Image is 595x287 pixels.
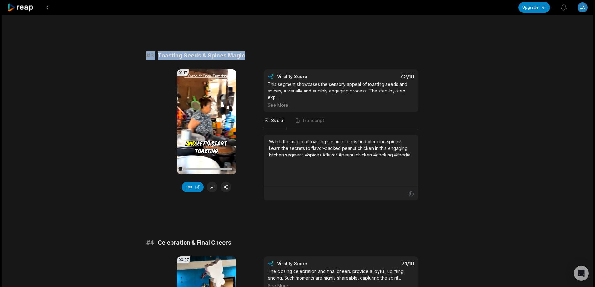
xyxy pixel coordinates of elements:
[574,266,589,281] div: Open Intercom Messenger
[269,138,413,158] div: Watch the magic of toasting sesame seeds and blending spices! Learn the secrets to flavor-packed ...
[347,73,414,80] div: 7.2 /10
[268,102,414,108] div: See More
[302,117,324,124] span: Transcript
[177,69,236,174] video: Your browser does not support mp4 format.
[264,112,418,129] nav: Tabs
[182,182,204,192] button: Edit
[268,81,414,108] div: This segment showcases the sensory appeal of toasting seeds and spices, a visually and audibly en...
[277,73,344,80] div: Virality Score
[277,260,344,267] div: Virality Score
[271,117,285,124] span: Social
[158,51,245,60] span: Toasting Seeds & Spices Magic
[347,260,414,267] div: 7.1 /10
[146,238,154,247] span: # 4
[146,51,154,60] span: # 3
[518,2,550,13] button: Upgrade
[158,238,231,247] span: Celebration & Final Cheers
